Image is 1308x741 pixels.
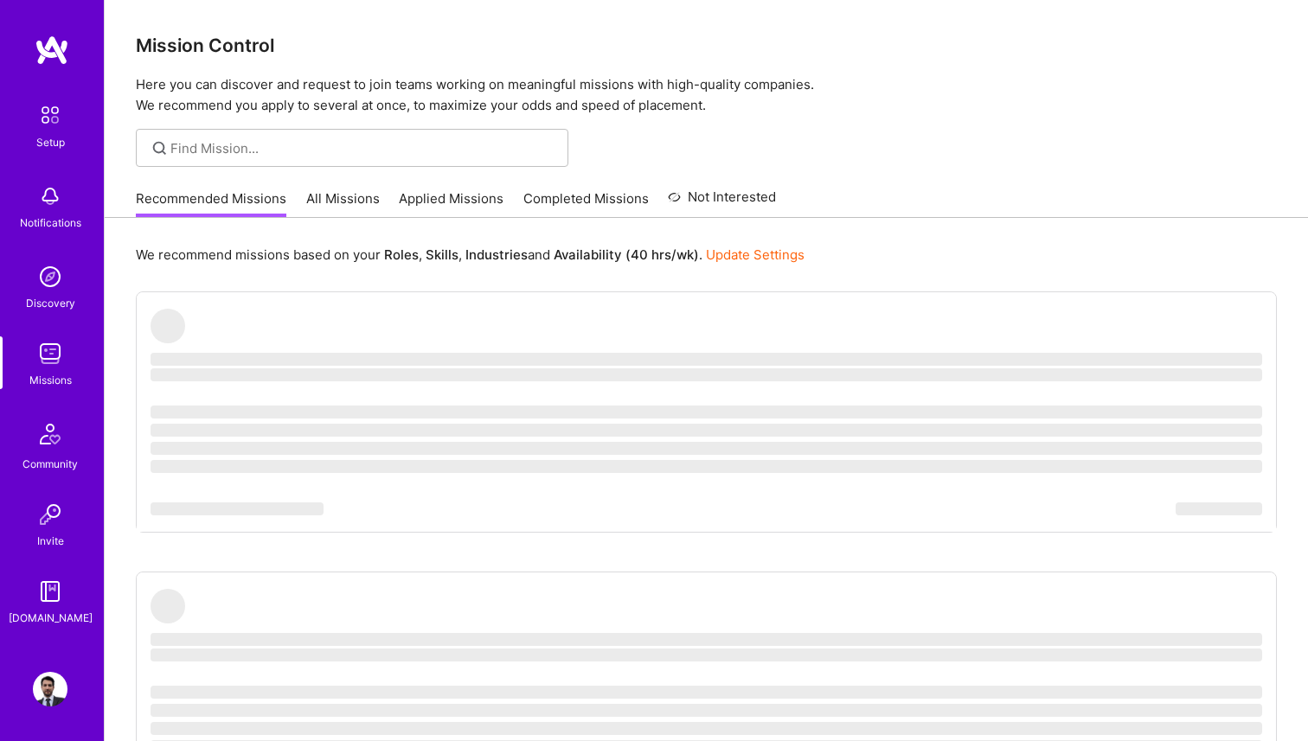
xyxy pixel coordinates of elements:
[22,455,78,473] div: Community
[399,189,503,218] a: Applied Missions
[384,246,419,263] b: Roles
[554,246,699,263] b: Availability (40 hrs/wk)
[136,189,286,218] a: Recommended Missions
[36,133,65,151] div: Setup
[306,189,380,218] a: All Missions
[29,413,71,455] img: Community
[33,336,67,371] img: teamwork
[32,97,68,133] img: setup
[35,35,69,66] img: logo
[37,532,64,550] div: Invite
[29,672,72,706] a: User Avatar
[29,371,72,389] div: Missions
[33,497,67,532] img: Invite
[523,189,649,218] a: Completed Missions
[668,187,776,218] a: Not Interested
[136,246,805,264] p: We recommend missions based on your , , and .
[426,246,458,263] b: Skills
[26,294,75,312] div: Discovery
[33,574,67,609] img: guide book
[706,246,805,263] a: Update Settings
[33,672,67,706] img: User Avatar
[136,74,1277,116] p: Here you can discover and request to join teams working on meaningful missions with high-quality ...
[20,214,81,232] div: Notifications
[136,35,1277,56] h3: Mission Control
[465,246,528,263] b: Industries
[33,179,67,214] img: bell
[150,138,170,158] i: icon SearchGrey
[33,259,67,294] img: discovery
[9,609,93,627] div: [DOMAIN_NAME]
[170,139,555,157] input: Find Mission...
